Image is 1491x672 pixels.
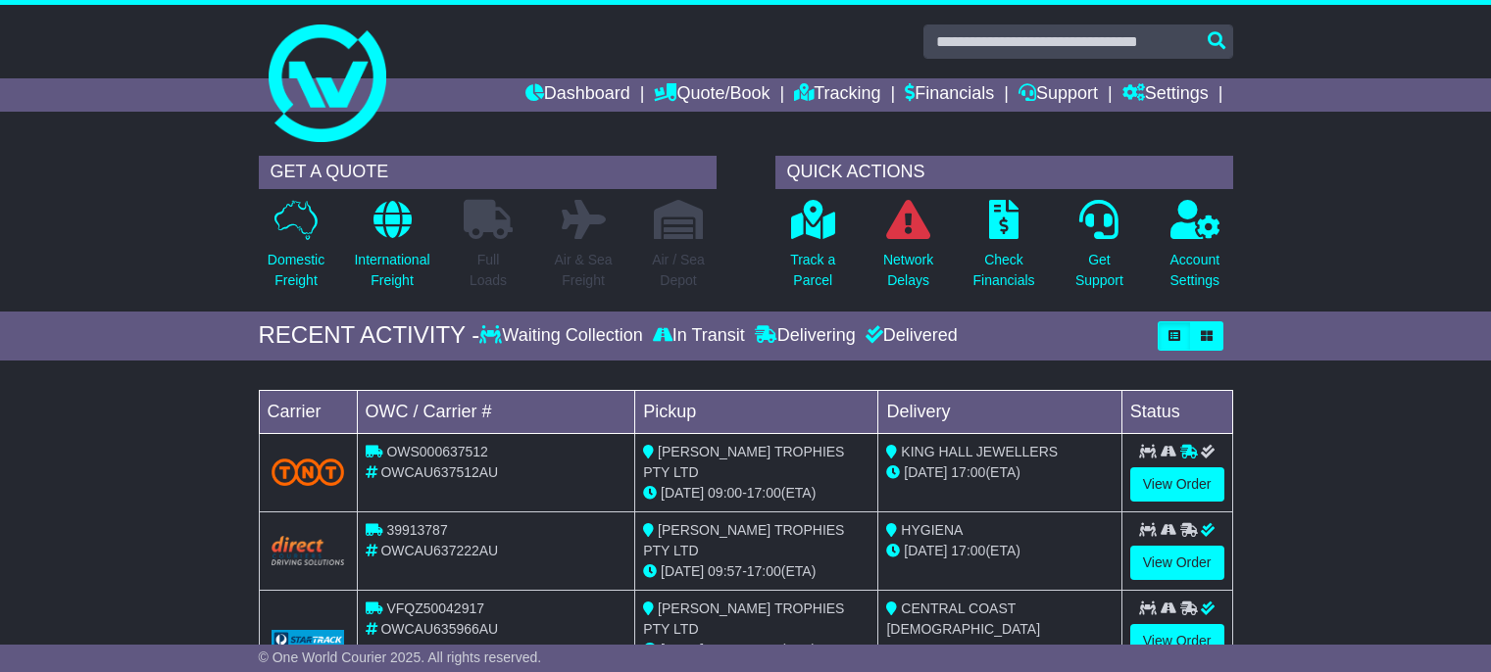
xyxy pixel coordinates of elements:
[1074,199,1124,302] a: GetSupport
[972,199,1036,302] a: CheckFinancials
[951,464,985,480] span: 17:00
[708,563,742,579] span: 09:57
[272,536,345,565] img: Direct.png
[357,390,635,433] td: OWC / Carrier #
[905,78,994,112] a: Financials
[789,199,836,302] a: Track aParcel
[380,621,498,637] span: OWCAU635966AU
[643,561,870,582] div: - (ETA)
[353,199,430,302] a: InternationalFreight
[904,543,947,558] span: [DATE]
[901,444,1058,459] span: KING HALL JEWELLERS
[708,642,742,657] span: 09:00
[259,649,542,665] span: © One World Courier 2025. All rights reserved.
[750,325,861,347] div: Delivering
[1075,250,1123,291] p: Get Support
[643,600,844,637] span: [PERSON_NAME] TROPHIES PTY LTD
[973,250,1035,291] p: Check Financials
[643,444,844,480] span: [PERSON_NAME] TROPHIES PTY LTD
[882,199,934,302] a: NetworkDelays
[747,563,781,579] span: 17:00
[747,485,781,501] span: 17:00
[386,600,484,616] span: VFQZ50042917
[1122,78,1209,112] a: Settings
[267,199,325,302] a: DomesticFreight
[1170,250,1220,291] p: Account Settings
[886,541,1113,561] div: (ETA)
[794,78,880,112] a: Tracking
[464,250,513,291] p: Full Loads
[654,78,770,112] a: Quote/Book
[354,250,429,291] p: International Freight
[380,543,498,558] span: OWCAU637222AU
[951,543,985,558] span: 17:00
[886,462,1113,483] div: (ETA)
[1121,390,1232,433] td: Status
[661,642,704,657] span: [DATE]
[652,250,705,291] p: Air / Sea Depot
[272,458,345,485] img: TNT_Domestic.png
[380,464,498,480] span: OWCAU637512AU
[708,485,742,501] span: 09:00
[878,390,1121,433] td: Delivery
[861,325,958,347] div: Delivered
[259,321,480,350] div: RECENT ACTIVITY -
[790,250,835,291] p: Track a Parcel
[1169,199,1221,302] a: AccountSettings
[259,156,717,189] div: GET A QUOTE
[259,390,357,433] td: Carrier
[635,390,878,433] td: Pickup
[643,522,844,558] span: [PERSON_NAME] TROPHIES PTY LTD
[1130,546,1224,580] a: View Order
[643,483,870,504] div: - (ETA)
[1130,467,1224,502] a: View Order
[1130,624,1224,658] a: View Order
[479,325,647,347] div: Waiting Collection
[272,630,345,649] img: GetCarrierServiceLogo
[904,464,947,480] span: [DATE]
[268,250,324,291] p: Domestic Freight
[661,563,704,579] span: [DATE]
[1019,78,1098,112] a: Support
[886,600,1040,657] span: CENTRAL COAST [DEMOGRAPHIC_DATA] FOOTBALL
[643,640,870,660] div: - (ETA)
[747,642,781,657] span: 17:00
[661,485,704,501] span: [DATE]
[525,78,630,112] a: Dashboard
[386,444,488,459] span: OWS000637512
[386,522,447,538] span: 39913787
[775,156,1233,189] div: QUICK ACTIONS
[648,325,750,347] div: In Transit
[883,250,933,291] p: Network Delays
[554,250,612,291] p: Air & Sea Freight
[901,522,963,538] span: HYGIENA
